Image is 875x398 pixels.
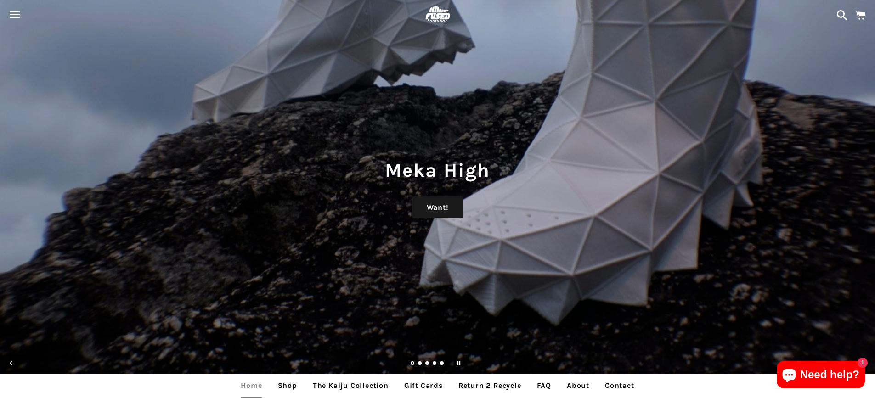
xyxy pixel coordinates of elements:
h1: Meka High [9,157,866,184]
a: The Kaiju Collection [306,374,395,397]
a: Return 2 Recycle [452,374,528,397]
a: Load slide 2 [418,362,423,366]
inbox-online-store-chat: Shopify online store chat [774,361,868,391]
a: Slide 1, current [411,362,415,366]
a: Gift Cards [397,374,450,397]
a: Home [234,374,269,397]
a: Shop [271,374,304,397]
a: Load slide 3 [425,362,430,366]
a: Contact [598,374,641,397]
a: About [560,374,596,397]
button: Previous slide [1,353,22,373]
a: Want! [412,196,463,219]
a: Load slide 4 [433,362,437,366]
a: FAQ [530,374,558,397]
a: Load slide 5 [440,362,445,366]
button: Pause slideshow [449,353,469,373]
button: Next slide [853,353,874,373]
